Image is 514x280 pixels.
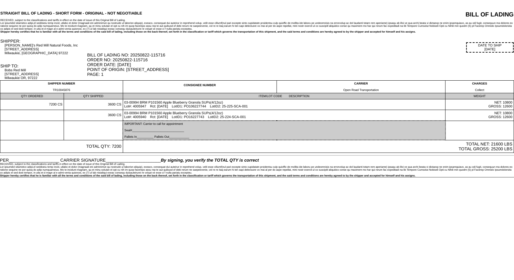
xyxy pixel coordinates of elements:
[446,99,514,110] td: NET: 10800 GROSS: 12600
[64,93,123,99] td: QTY SHIPPED
[0,93,64,99] td: QTY ORDERED
[123,99,446,110] td: 03-00994 BRM P101560 Apple Blueberry Granola SUPs(4/12oz) Lot#: 4005947 Rct: [DATE] LotID1: PO106...
[64,110,123,121] td: 3600 CS
[123,140,514,153] td: TOTAL NET: 21600 LBS TOTAL GROSS: 25200 LBS
[2,88,121,92] div: TR10045876
[5,44,86,55] div: [PERSON_NAME]'s Red Mill Natural Foods, Inc [STREET_ADDRESS] Milwaukie, [GEOGRAPHIC_DATA] 97222
[123,110,446,121] td: 03-00994 BRM P101560 Apple Blueberry Granola SUPs(4/12oz) Lot#: 4005940 Rct: [DATE] LotID1: PO162...
[161,158,259,163] span: By signing, you verify the TOTAL QTY is correct
[0,64,87,68] div: SHIP TO:
[446,93,514,99] td: WEIGHT
[123,81,277,93] td: CONSIGNEE NUMBER
[0,30,514,33] div: Shipper hereby certifies that he is familiar with all the terms and conditions of the said bill o...
[446,81,514,93] td: CHARGES
[0,99,64,110] td: 7200 CS
[377,11,514,18] div: BILL OF LADING
[0,39,87,44] div: SHIPPER:
[87,53,514,77] div: BILL OF LADING NO: 20250822-115716 ORDER NO: 20250822-115716 ORDER DATE: [DATE] POINT OF ORIGIN: ...
[123,121,446,140] td: IMPORTANT: Carrier to call for appointment Seal#_______________________________ Pallets In_______...
[447,88,512,92] div: Collect
[0,140,123,153] td: TOTAL QTY: 7200
[278,88,444,92] div: Open Road Transportation
[0,81,123,93] td: SHIPPER NUMBER
[123,93,446,99] td: ITEM/LOT CODE DESCRIPTION
[5,68,86,80] div: Bobs Red Mill [STREET_ADDRESS] Milwaukie OR, 97222
[64,99,123,110] td: 3600 CS
[277,81,445,93] td: CARRIER
[466,42,514,53] div: DATE TO SHIP [DATE]
[446,110,514,121] td: NET: 10800 GROSS: 12600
